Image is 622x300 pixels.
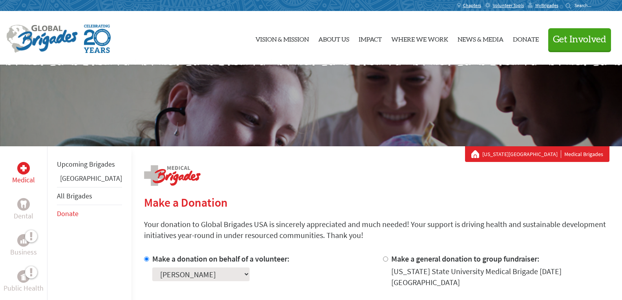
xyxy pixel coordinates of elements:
img: Public Health [20,273,27,280]
a: Upcoming Brigades [57,160,115,169]
li: Donate [57,205,122,222]
span: MyBrigades [535,2,558,9]
img: Medical [20,165,27,171]
a: Where We Work [391,18,448,58]
a: BusinessBusiness [10,234,37,258]
a: [GEOGRAPHIC_DATA] [60,174,122,183]
div: Dental [17,198,30,211]
a: Donate [513,18,539,58]
div: Medical [17,162,30,175]
p: Dental [14,211,33,222]
div: Business [17,234,30,247]
div: Public Health [17,270,30,283]
span: Get Involved [553,35,606,44]
p: Business [10,247,37,258]
p: Medical [12,175,35,185]
img: Global Brigades Celebrating 20 Years [84,25,111,53]
h2: Make a Donation [144,195,609,209]
p: Public Health [4,283,44,294]
li: All Brigades [57,187,122,205]
a: All Brigades [57,191,92,200]
a: DentalDental [14,198,33,222]
label: Make a donation on behalf of a volunteer: [152,254,290,264]
label: Make a general donation to group fundraiser: [391,254,540,264]
img: Dental [20,200,27,208]
img: logo-medical.png [144,165,201,186]
li: Guatemala [57,173,122,187]
img: Global Brigades Logo [6,25,78,53]
div: Medical Brigades [471,150,603,158]
a: Vision & Mission [255,18,309,58]
button: Get Involved [548,28,611,51]
a: MedicalMedical [12,162,35,185]
a: About Us [318,18,349,58]
a: [US_STATE][GEOGRAPHIC_DATA] [482,150,561,158]
input: Search... [575,2,597,8]
a: Impact [359,18,382,58]
p: Your donation to Global Brigades USA is sincerely appreciated and much needed! Your support is dr... [144,219,609,241]
a: News & Media [458,18,503,58]
a: Public HealthPublic Health [4,270,44,294]
span: Volunteer Tools [493,2,524,9]
img: Business [20,237,27,244]
div: [US_STATE] State University Medical Brigade [DATE] [GEOGRAPHIC_DATA] [391,266,609,288]
li: Upcoming Brigades [57,156,122,173]
span: Chapters [463,2,481,9]
a: Donate [57,209,78,218]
